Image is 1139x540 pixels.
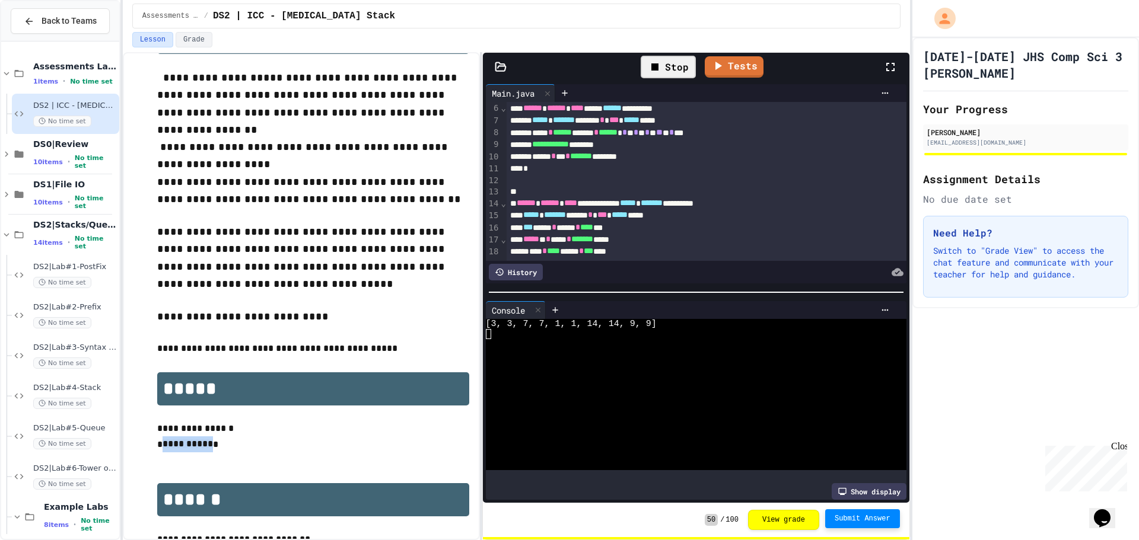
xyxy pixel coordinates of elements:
div: 15 [486,210,501,222]
span: No time set [33,398,91,409]
span: No time set [33,277,91,288]
button: View grade [748,510,819,530]
span: No time set [70,78,113,85]
a: Tests [705,56,763,78]
div: Main.java [486,87,540,100]
span: 14 items [33,239,63,247]
span: DS2|Lab#2-Prefix [33,302,117,312]
div: 16 [486,222,501,234]
span: Example Labs [44,501,117,512]
span: / [720,515,724,525]
span: 10 items [33,199,63,206]
span: 1 items [33,78,58,85]
span: DS2|Lab#6-Tower of [GEOGRAPHIC_DATA](Extra Credit) [33,464,117,474]
span: No time set [75,235,117,250]
span: Assessments Labs [DATE] - [DATE] [33,61,117,72]
div: Console [486,304,531,317]
span: Assessments Labs 2025 - 2026 [142,11,199,21]
span: • [68,238,70,247]
span: 50 [705,514,718,526]
span: 10 items [33,158,63,166]
span: No time set [33,116,91,127]
h1: [DATE]-[DATE] JHS Comp Sci 3 [PERSON_NAME] [923,48,1128,81]
span: 100 [726,515,739,525]
div: Console [486,301,546,319]
span: DS2|Lab#4-Stack [33,383,117,393]
span: No time set [33,438,91,449]
button: Lesson [132,32,173,47]
span: DS2|Lab#3-Syntax Checker [33,343,117,353]
div: History [489,264,543,280]
div: 9 [486,139,501,151]
div: 10 [486,151,501,163]
div: 8 [486,127,501,139]
div: 13 [486,186,501,198]
iframe: chat widget [1041,441,1127,491]
h2: Assignment Details [923,171,1128,187]
span: Fold line [500,199,506,208]
span: DS2|Lab#1-PostFix [33,262,117,272]
div: 12 [486,175,501,187]
div: No due date set [923,192,1128,206]
span: DS0|Review [33,139,117,149]
iframe: chat widget [1089,493,1127,528]
span: Submit Answer [835,514,890,523]
span: 8 items [44,521,69,529]
span: No time set [33,317,91,328]
span: [3, 3, 7, 7, 1, 1, 14, 14, 9, 9] [486,319,657,329]
div: 18 [486,246,501,258]
button: Grade [176,32,212,47]
div: 7 [486,115,501,127]
span: Back to Teams [42,15,97,27]
div: 14 [486,198,501,210]
div: [PERSON_NAME] [927,127,1125,138]
div: 11 [486,163,501,175]
div: [EMAIL_ADDRESS][DOMAIN_NAME] [927,138,1125,147]
span: No time set [33,478,91,490]
span: • [68,197,70,207]
div: Chat with us now!Close [5,5,82,75]
div: 19 [486,258,501,270]
h2: Your Progress [923,101,1128,117]
span: • [68,157,70,167]
div: 17 [486,234,501,246]
div: Stop [641,56,696,78]
span: / [204,11,208,21]
span: Fold line [500,103,506,113]
button: Back to Teams [11,8,110,34]
span: • [74,520,76,529]
div: 6 [486,103,501,114]
div: Main.java [486,84,555,102]
span: No time set [81,517,117,532]
span: DS1|File IO [33,179,117,190]
h3: Need Help? [933,226,1118,240]
span: DS2 | ICC - [MEDICAL_DATA] Stack [33,101,117,111]
span: DS2|Stacks/Queues [33,219,117,230]
span: DS2|Lab#5-Queue [33,423,117,433]
div: My Account [922,5,959,32]
span: No time set [75,154,117,170]
span: Fold line [500,235,506,244]
div: Show display [832,483,906,500]
span: DS2 | ICC - Stutter Stack [213,9,395,23]
span: • [63,76,65,86]
p: Switch to "Grade View" to access the chat feature and communicate with your teacher for help and ... [933,245,1118,280]
span: No time set [33,357,91,369]
button: Submit Answer [825,509,900,528]
span: No time set [75,194,117,210]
